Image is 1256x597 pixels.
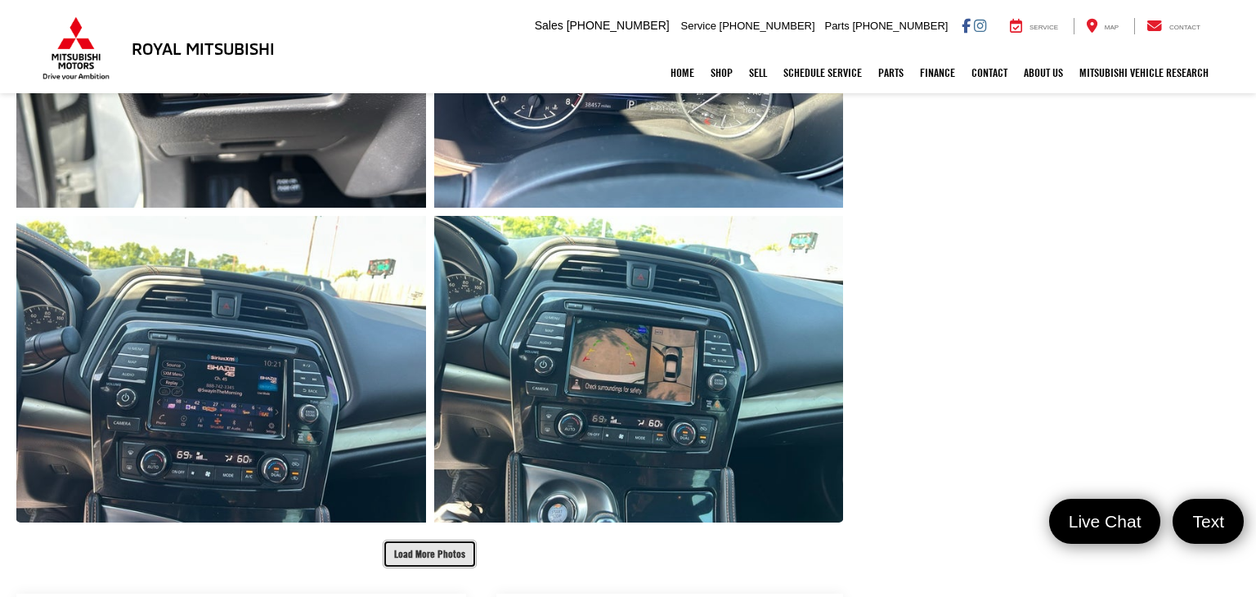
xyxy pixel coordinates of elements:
[535,19,563,32] span: Sales
[662,52,702,93] a: Home
[1134,18,1213,34] a: Contact
[1029,24,1058,31] span: Service
[741,52,775,93] a: Sell
[1049,499,1161,544] a: Live Chat
[567,19,670,32] span: [PHONE_NUMBER]
[962,19,971,32] a: Facebook: Click to visit our Facebook page
[16,216,426,523] a: Expand Photo 14
[912,52,963,93] a: Finance
[12,213,430,526] img: 2019 Nissan Maxima Platinum
[434,216,844,523] a: Expand Photo 15
[132,39,275,57] h3: Royal Mitsubishi
[824,20,849,32] span: Parts
[1105,24,1119,31] span: Map
[870,52,912,93] a: Parts: Opens in a new tab
[1061,510,1150,532] span: Live Chat
[720,20,815,32] span: [PHONE_NUMBER]
[963,52,1016,93] a: Contact
[1071,52,1217,93] a: Mitsubishi Vehicle Research
[1169,24,1200,31] span: Contact
[998,18,1070,34] a: Service
[852,20,948,32] span: [PHONE_NUMBER]
[702,52,741,93] a: Shop
[1016,52,1071,93] a: About Us
[429,213,847,526] img: 2019 Nissan Maxima Platinum
[39,16,113,80] img: Mitsubishi
[1074,18,1131,34] a: Map
[1184,510,1232,532] span: Text
[383,540,477,568] button: Load More Photos
[775,52,870,93] a: Schedule Service: Opens in a new tab
[681,20,716,32] span: Service
[1173,499,1244,544] a: Text
[974,19,986,32] a: Instagram: Click to visit our Instagram page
